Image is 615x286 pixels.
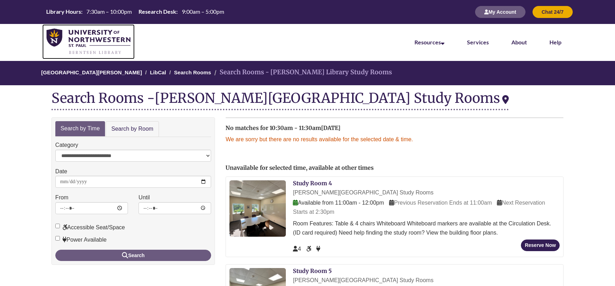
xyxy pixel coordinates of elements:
input: Accessible Seat/Space [55,224,60,228]
button: Reserve Now [521,240,560,251]
div: [PERSON_NAME][GEOGRAPHIC_DATA] Study Rooms [293,188,560,197]
a: Help [549,39,561,45]
div: Search Rooms - [51,91,509,110]
a: Search by Room [106,121,159,137]
span: Available from 11:00am - 12:00pm [293,200,384,206]
input: Power Available [55,236,60,241]
a: My Account [475,9,525,15]
a: Hours Today [43,8,227,16]
button: My Account [475,6,525,18]
span: Previous Reservation Ends at 11:00am [389,200,492,206]
a: [GEOGRAPHIC_DATA][PERSON_NAME] [41,69,142,75]
a: Resources [414,39,444,45]
a: LibCal [150,69,166,75]
span: 9:00am – 5:00pm [182,8,224,15]
span: Power Available [316,246,320,252]
th: Library Hours: [43,8,84,15]
label: Until [139,193,150,202]
button: Search [55,250,211,261]
h2: No matches for 10:30am - 11:30am[DATE] [226,125,564,131]
nav: Breadcrumb [51,61,564,85]
div: [PERSON_NAME][GEOGRAPHIC_DATA] Study Rooms [293,276,560,285]
a: Search Rooms [174,69,211,75]
img: UNWSP Library Logo [47,29,130,55]
label: Date [55,167,67,176]
img: Study Room 4 [229,180,286,237]
th: Research Desk: [136,8,179,15]
a: About [511,39,527,45]
span: 7:30am – 10:00pm [86,8,132,15]
p: We are sorry but there are no results available for the selected date & time. [226,135,564,144]
a: Chat 24/7 [533,9,573,15]
div: Room Features: Table & 4 chairs Whiteboard Whiteboard markers are available at the Circulation De... [293,219,560,237]
span: Next Reservation Starts at 2:30pm [293,200,545,215]
span: The capacity of this space [293,246,301,252]
a: Study Room 4 [293,180,332,187]
a: Search by Time [55,121,105,136]
a: Study Room 5 [293,267,332,274]
h2: Unavailable for selected time, available at other times [226,165,564,171]
div: [PERSON_NAME][GEOGRAPHIC_DATA] Study Rooms [155,89,509,106]
label: Category [55,141,78,150]
li: Search Rooms - [PERSON_NAME] Library Study Rooms [213,67,392,77]
label: Accessible Seat/Space [55,223,125,232]
span: Accessible Seat/Space [306,246,313,252]
a: Services [467,39,489,45]
label: From [55,193,68,202]
label: Power Available [55,235,107,244]
button: Chat 24/7 [533,6,573,18]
